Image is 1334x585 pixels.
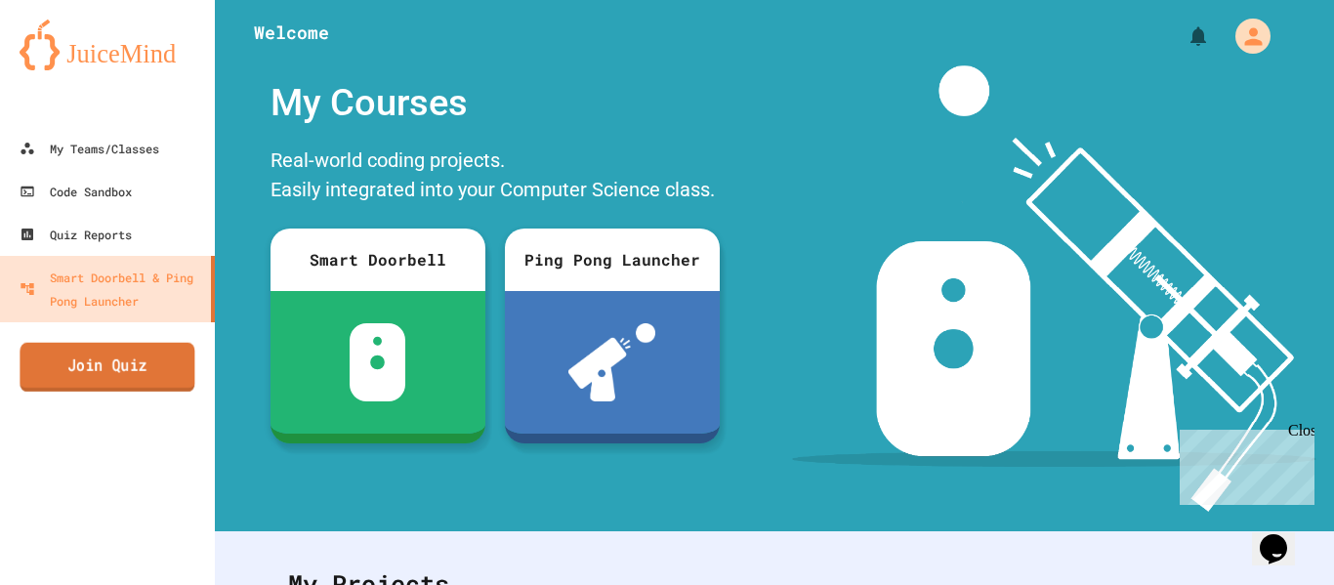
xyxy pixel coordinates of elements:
div: My Notifications [1150,20,1215,53]
img: logo-orange.svg [20,20,195,70]
div: Smart Doorbell [271,229,485,291]
iframe: chat widget [1172,422,1314,505]
div: My Account [1215,14,1275,59]
div: Code Sandbox [20,180,132,203]
div: Quiz Reports [20,223,132,246]
a: Join Quiz [20,343,194,392]
div: Chat with us now!Close [8,8,135,124]
iframe: chat widget [1252,507,1314,565]
div: Ping Pong Launcher [505,229,720,291]
img: ppl-with-ball.png [568,323,655,401]
div: My Courses [261,65,730,141]
img: banner-image-my-projects.png [792,65,1315,512]
div: My Teams/Classes [20,137,159,160]
img: sdb-white.svg [350,323,405,401]
div: Smart Doorbell & Ping Pong Launcher [20,266,203,313]
div: Real-world coding projects. Easily integrated into your Computer Science class. [261,141,730,214]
